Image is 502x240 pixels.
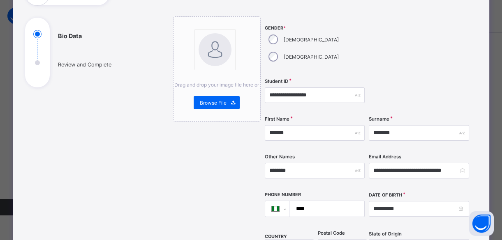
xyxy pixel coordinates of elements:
span: Gender [265,25,365,31]
label: Other Names [265,154,295,160]
div: bannerImageDrag and drop your image file here orBrowse File [173,16,261,122]
label: Postal Code [318,230,345,236]
img: bannerImage [199,33,231,66]
span: Drag and drop your image file here or [174,82,259,88]
label: Student ID [265,78,288,84]
label: First Name [265,116,289,122]
label: [DEMOGRAPHIC_DATA] [284,37,339,43]
label: Date of Birth [369,192,402,198]
label: Phone Number [265,192,301,197]
label: Email Address [369,154,401,160]
button: Open asap [469,211,494,236]
span: COUNTRY [265,234,287,239]
span: State of Origin [369,231,402,237]
label: Surname [369,116,389,122]
label: [DEMOGRAPHIC_DATA] [284,54,339,60]
span: Browse File [200,100,227,106]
